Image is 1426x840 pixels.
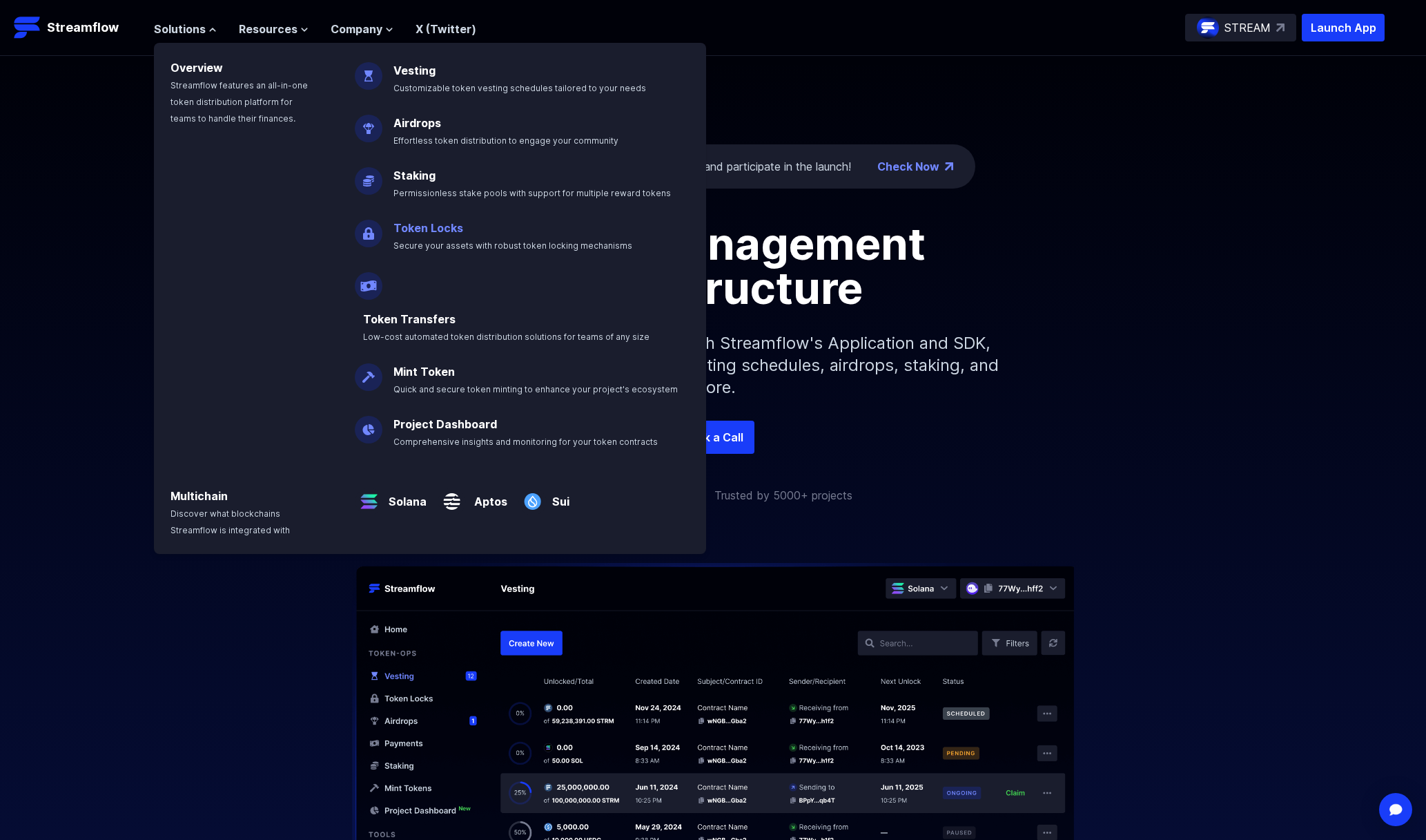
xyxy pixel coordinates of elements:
span: Discover what blockchains Streamflow is integrated with [170,508,290,535]
img: Airdrops [355,104,382,142]
p: STREAM [1224,19,1271,36]
img: Solana [355,477,383,515]
img: top-right-arrow.png [945,162,953,171]
p: Trusted by 5000+ projects [714,487,852,504]
a: Token Transfers [363,312,456,326]
span: Streamflow features an all-in-one token distribution platform for teams to handle their finances. [170,80,308,124]
a: Aptos [466,482,507,510]
a: Streamflow [14,14,140,41]
a: Solana [383,482,427,510]
a: Overview [170,61,223,75]
p: Streamflow [47,18,119,37]
h1: Token management infrastructure [402,222,1024,310]
span: Permissionless stake pools with support for multiple reward tokens [393,188,671,198]
a: Airdrops [393,116,441,130]
img: Streamflow Logo [14,14,41,41]
img: Sui [518,477,547,515]
a: Book a Call [672,421,754,454]
a: Staking [393,169,436,182]
a: Multichain [170,489,228,503]
a: X (Twitter) [416,22,476,36]
button: Launch App [1302,14,1385,41]
a: Token Locks [393,221,463,235]
div: Open Intercom Messenger [1379,793,1412,826]
a: STREAM [1185,14,1296,41]
a: Project Dashboard [393,417,497,431]
span: Quick and secure token minting to enhance your project's ecosystem [393,384,678,394]
span: Low-cost automated token distribution solutions for teams of any size [363,332,649,342]
img: Token Locks [355,209,382,247]
img: streamflow-logo-circle.png [1197,17,1219,39]
button: Solutions [154,21,217,37]
span: Resources [239,21,297,37]
button: Company [331,21,393,37]
img: top-right-arrow.svg [1276,23,1285,32]
p: Simplify your token distribution with Streamflow's Application and SDK, offering access to custom... [416,310,1010,421]
a: Vesting [393,64,436,77]
a: Check Now [877,158,939,175]
img: Aptos [438,477,466,515]
span: Solutions [154,21,206,37]
a: Sui [547,482,569,510]
a: Mint Token [393,365,455,379]
span: Comprehensive insights and monitoring for your token contracts [393,437,658,447]
img: Payroll [355,261,382,300]
span: Customizable token vesting schedules tailored to your needs [393,83,646,93]
img: Staking [355,156,382,195]
span: Company [331,21,382,37]
img: Vesting [355,51,382,90]
img: Project Dashboard [355,405,382,443]
span: Secure your assets with robust token locking mechanisms [393,240,632,251]
button: Resources [239,21,309,37]
img: Mint Token [355,352,382,391]
span: Effortless token distribution to engage your community [393,135,618,146]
